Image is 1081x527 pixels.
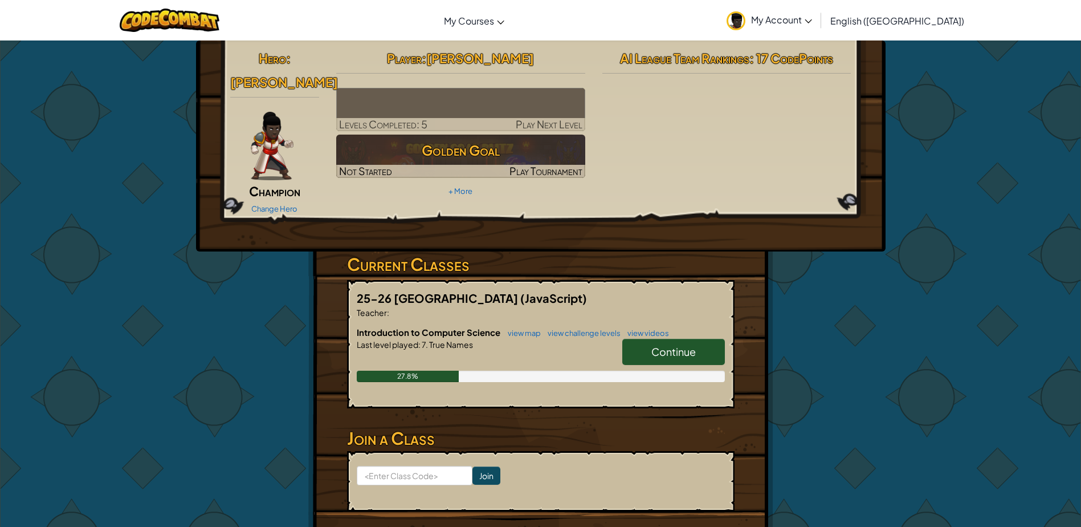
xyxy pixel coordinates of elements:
h3: Current Classes [347,252,735,277]
a: Golden GoalNot StartedPlay Tournament [336,135,585,178]
span: : 17 CodePoints [749,50,833,66]
a: My Courses [438,5,510,36]
a: view videos [622,329,669,338]
img: avatar [727,11,745,30]
span: My Courses [444,15,494,27]
span: Last level played [357,339,418,350]
input: <Enter Class Code> [357,466,472,485]
a: English ([GEOGRAPHIC_DATA]) [825,5,970,36]
span: 7. [421,339,428,350]
span: Introduction to Computer Science [357,327,502,338]
span: (JavaScript) [520,291,587,305]
span: [PERSON_NAME] [426,50,534,66]
span: Play Tournament [509,164,582,177]
a: Change Hero [251,204,297,213]
span: Hero [259,50,286,66]
input: Join [472,467,500,485]
span: My Account [751,14,812,26]
a: My Account [721,2,818,38]
span: Continue [651,345,696,358]
span: Levels Completed: 5 [339,117,427,131]
a: view challenge levels [542,329,621,338]
h3: Golden Goal [336,137,585,163]
img: champion-pose.png [251,112,293,180]
h3: Join a Class [347,425,735,451]
span: Not Started [339,164,392,177]
span: : [387,307,389,318]
span: Player [387,50,422,66]
img: Golden Goal [336,135,585,178]
span: AI League Team Rankings [620,50,749,66]
a: Play Next Level [336,88,585,131]
span: True Names [428,339,473,350]
span: : [286,50,291,66]
span: Teacher [357,307,387,318]
a: view map [502,329,541,338]
span: 25-26 [GEOGRAPHIC_DATA] [357,291,520,305]
a: + More [448,187,472,196]
span: Play Next Level [516,117,582,131]
span: English ([GEOGRAPHIC_DATA]) [830,15,964,27]
span: : [422,50,426,66]
span: : [418,339,421,350]
span: Champion [249,183,300,199]
div: 27.8% [357,371,459,382]
img: CodeCombat logo [120,9,219,32]
span: [PERSON_NAME] [230,74,338,90]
